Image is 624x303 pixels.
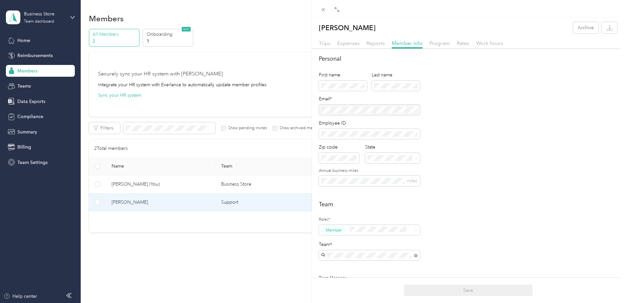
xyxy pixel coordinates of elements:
[392,40,423,46] span: Member info
[319,54,617,63] h2: Personal
[429,40,450,46] span: Program
[587,266,624,303] iframe: Everlance-gr Chat Button Frame
[457,40,469,46] span: Rates
[407,178,417,184] span: miles
[319,71,367,78] div: First name
[319,200,617,209] h2: Team
[337,40,360,46] span: Expenses
[573,22,598,33] button: Archive
[321,226,346,234] button: Member
[476,40,503,46] span: Work hours
[365,144,420,151] div: State
[319,95,420,102] div: Email*
[366,40,385,46] span: Reports
[319,217,420,223] label: Roles*
[319,40,330,46] span: Trips
[319,275,346,280] span: Team Manager
[319,22,376,33] p: [PERSON_NAME]
[319,120,420,127] div: Employee ID
[326,227,342,233] span: Member
[319,144,359,151] div: Zip code
[319,168,420,174] label: Annual business miles
[372,71,420,78] div: Last name
[319,241,420,248] div: Team*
